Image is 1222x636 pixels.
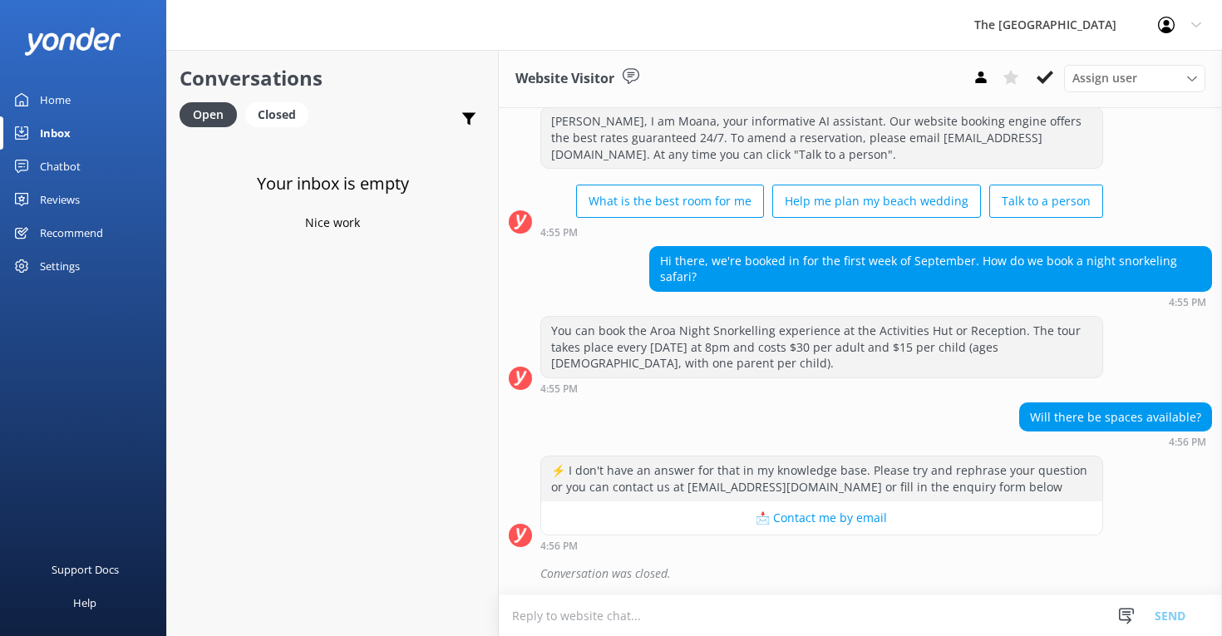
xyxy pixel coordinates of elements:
strong: 4:55 PM [540,228,578,238]
div: 10:56pm 18-Aug-2025 (UTC -10:00) Pacific/Honolulu [540,540,1103,551]
div: 10:56pm 18-Aug-2025 (UTC -10:00) Pacific/Honolulu [1019,436,1212,447]
div: Support Docs [52,553,119,586]
div: Will there be spaces available? [1020,403,1211,431]
div: Home [40,83,71,116]
div: Hi there, we're booked in for the first week of September. How do we book a night snorkeling safari? [650,247,1211,291]
button: Help me plan my beach wedding [772,185,981,218]
div: Inbox [40,116,71,150]
button: What is the best room for me [576,185,764,218]
strong: 4:56 PM [1169,437,1206,447]
div: 10:55pm 18-Aug-2025 (UTC -10:00) Pacific/Honolulu [540,382,1103,394]
strong: 4:55 PM [1169,298,1206,308]
div: You can book the Aroa Night Snorkelling experience at the Activities Hut or Reception. The tour t... [541,317,1102,377]
h2: Conversations [180,62,485,94]
h3: Your inbox is empty [257,170,409,197]
div: Conversation was closed. [540,560,1212,588]
div: Assign User [1064,65,1205,91]
div: Settings [40,249,80,283]
div: Closed [245,102,308,127]
a: Open [180,105,245,123]
span: Assign user [1072,69,1137,87]
strong: 4:56 PM [540,541,578,551]
div: Chatbot [40,150,81,183]
div: Reviews [40,183,80,216]
div: [PERSON_NAME], I am Moana, your informative AI assistant. Our website booking engine offers the b... [541,107,1102,168]
div: Open [180,102,237,127]
div: 10:55pm 18-Aug-2025 (UTC -10:00) Pacific/Honolulu [540,226,1103,238]
div: 10:55pm 18-Aug-2025 (UTC -10:00) Pacific/Honolulu [649,296,1212,308]
div: 2025-08-19T10:01:49.218 [509,560,1212,588]
p: Nice work [305,214,360,232]
div: ⚡ I don't have an answer for that in my knowledge base. Please try and rephrase your question or ... [541,456,1102,500]
div: Help [73,586,96,619]
h3: Website Visitor [515,68,614,90]
button: 📩 Contact me by email [541,501,1102,535]
div: Recommend [40,216,103,249]
button: Talk to a person [989,185,1103,218]
strong: 4:55 PM [540,384,578,394]
a: Closed [245,105,317,123]
img: yonder-white-logo.png [25,27,121,55]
